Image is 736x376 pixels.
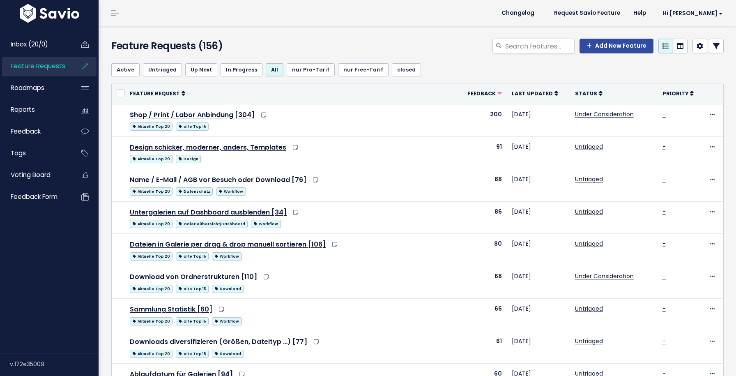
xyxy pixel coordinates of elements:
a: Feedback [2,122,68,141]
a: closed [392,63,421,76]
a: - [662,337,666,345]
span: Reports [11,105,35,114]
span: alte Top 15 [176,350,209,358]
a: Dateien in Galerie per drag & drop manuell sortieren [106] [130,240,326,249]
a: Untriaged [575,304,603,313]
a: Hi [PERSON_NAME] [653,7,729,20]
a: nur Free-Tarif [338,63,389,76]
a: Aktuelle Top 20 [130,348,172,358]
td: 86 [457,201,507,234]
span: Last Updated [512,90,553,97]
td: [DATE] [507,104,570,136]
td: [DATE] [507,136,570,169]
a: nur Pro-Tarif [287,63,335,76]
a: Help [627,7,653,19]
a: Tags [2,144,68,163]
ul: Filter feature requests [111,63,724,76]
a: Untriaged [575,143,603,151]
a: Datenschutz [176,186,213,196]
a: Roadmaps [2,78,68,97]
a: Aktuelle Top 20 [130,283,172,293]
a: alte Top 15 [176,316,209,326]
a: Aktuelle Top 20 [130,218,172,228]
a: Reports [2,100,68,119]
span: Feedback form [11,192,57,201]
span: Inbox (20/0) [11,40,48,48]
a: Up Next [185,63,217,76]
span: Changelog [501,10,534,16]
a: - [662,110,666,118]
span: Hi [PERSON_NAME] [662,10,723,16]
a: alte Top 15 [176,121,209,131]
span: alte Top 15 [176,285,209,293]
a: Aktuelle Top 20 [130,153,172,164]
span: Priority [662,90,688,97]
a: Inbox (20/0) [2,35,68,54]
span: Feature Requests [11,62,65,70]
a: Downloads diversifizieren (Größen, Dateityp …) [77] [130,337,307,346]
a: - [662,272,666,280]
a: Design [176,153,201,164]
a: Under Consideration [575,272,634,280]
td: 66 [457,299,507,331]
a: In Progress [221,63,262,76]
a: Workflow [212,251,241,261]
a: Workflow [212,316,241,326]
a: Download [212,283,244,293]
a: Shop / Print / Labor Anbindung [304] [130,110,255,120]
span: Download [212,285,244,293]
a: Feedback [467,89,502,97]
a: Add New Feature [580,39,653,53]
a: All [266,63,283,76]
a: Galerieübersicht/Dashboard [176,218,248,228]
a: Aktuelle Top 20 [130,121,172,131]
a: Aktuelle Top 20 [130,251,172,261]
td: [DATE] [507,234,570,266]
a: - [662,143,666,151]
span: Roadmaps [11,83,44,92]
a: - [662,240,666,248]
td: [DATE] [507,266,570,299]
td: 88 [457,169,507,201]
td: [DATE] [507,299,570,331]
span: Aktuelle Top 20 [130,350,172,358]
a: Priority [662,89,694,97]
a: alte Top 15 [176,251,209,261]
td: [DATE] [507,331,570,364]
td: [DATE] [507,201,570,234]
span: Datenschutz [176,187,213,196]
span: alte Top 15 [176,317,209,325]
td: [DATE] [507,169,570,201]
a: Active [111,63,140,76]
span: Workflow [216,187,246,196]
span: Aktuelle Top 20 [130,122,172,131]
a: Aktuelle Top 20 [130,316,172,326]
a: Feature Requests [2,57,68,76]
a: Workflow [216,186,246,196]
a: - [662,208,666,216]
span: Tags [11,149,26,157]
a: Download von Ordnerstrukturen [110] [130,272,257,281]
span: Voting Board [11,171,51,179]
a: Untriaged [575,175,603,183]
td: 200 [457,104,507,136]
a: Design schicker, moderner, anders, Templates [130,143,286,152]
span: Workflow [251,220,281,228]
span: Aktuelle Top 20 [130,220,172,228]
span: Feature Request [130,90,180,97]
span: Status [575,90,597,97]
span: Workflow [212,252,241,261]
div: v.172e35009 [10,353,99,375]
a: alte Top 15 [176,283,209,293]
a: Untriaged [143,63,182,76]
span: Aktuelle Top 20 [130,155,172,163]
span: Aktuelle Top 20 [130,252,172,261]
a: alte Top 15 [176,348,209,358]
td: 68 [457,266,507,299]
span: Aktuelle Top 20 [130,285,172,293]
span: Design [176,155,201,163]
a: Feature Request [130,89,185,97]
span: Feedback [11,127,41,136]
td: 91 [457,136,507,169]
a: Last Updated [512,89,558,97]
